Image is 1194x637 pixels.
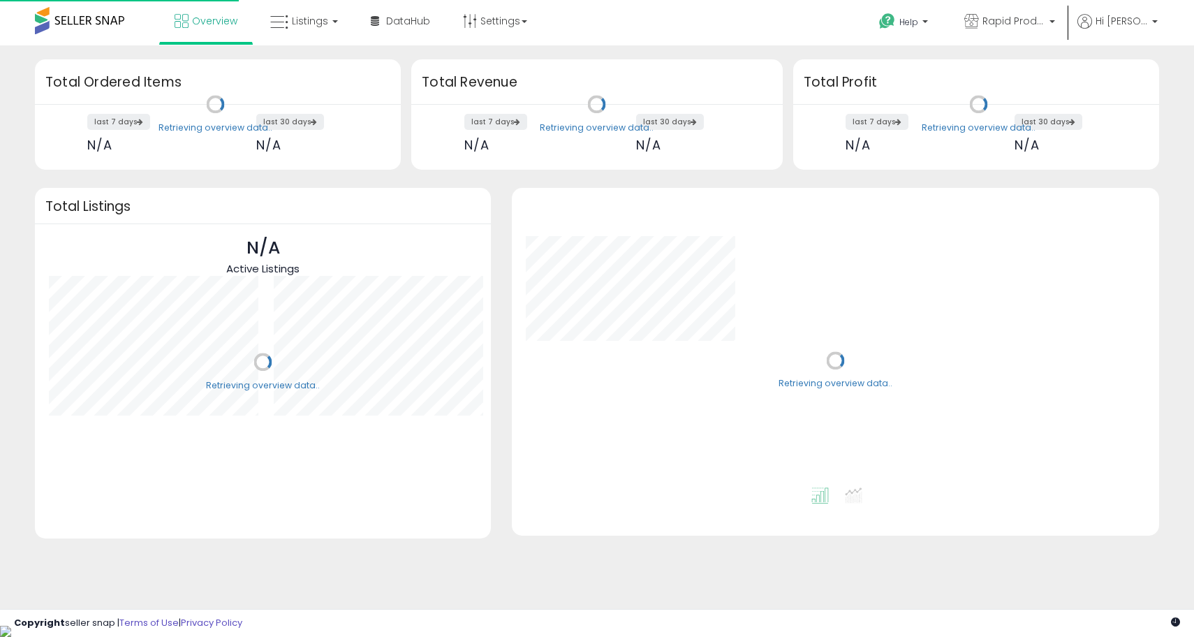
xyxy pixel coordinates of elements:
span: Rapid Productz [982,14,1045,28]
div: Retrieving overview data.. [922,122,1035,134]
span: Listings [292,14,328,28]
span: Overview [192,14,237,28]
div: Retrieving overview data.. [540,122,654,134]
a: Terms of Use [119,616,179,629]
strong: Copyright [14,616,65,629]
a: Help [868,2,942,45]
div: seller snap | | [14,617,242,630]
div: Retrieving overview data.. [159,122,272,134]
span: Hi [PERSON_NAME] [1096,14,1148,28]
i: Get Help [878,13,896,30]
a: Hi [PERSON_NAME] [1077,14,1158,45]
span: DataHub [386,14,430,28]
span: Help [899,16,918,28]
div: Retrieving overview data.. [206,379,320,392]
a: Privacy Policy [181,616,242,629]
div: Retrieving overview data.. [779,378,892,390]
